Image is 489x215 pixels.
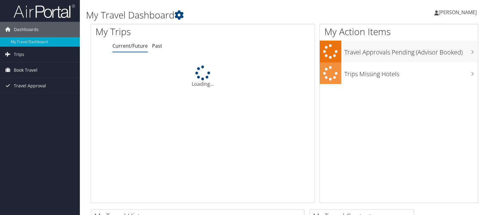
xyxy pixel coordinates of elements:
[14,4,75,18] img: airportal-logo.png
[14,47,24,62] span: Trips
[344,45,478,57] h3: Travel Approvals Pending (Advisor Booked)
[86,9,350,22] h1: My Travel Dashboard
[320,41,478,62] a: Travel Approvals Pending (Advisor Booked)
[434,3,483,22] a: [PERSON_NAME]
[439,9,477,16] span: [PERSON_NAME]
[320,62,478,84] a: Trips Missing Hotels
[152,42,162,49] a: Past
[14,22,39,37] span: Dashboards
[112,42,148,49] a: Current/Future
[91,66,315,88] div: Loading...
[14,78,46,94] span: Travel Approval
[14,62,37,78] span: Book Travel
[344,67,478,78] h3: Trips Missing Hotels
[320,25,478,38] h1: My Action Items
[96,25,217,38] h1: My Trips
